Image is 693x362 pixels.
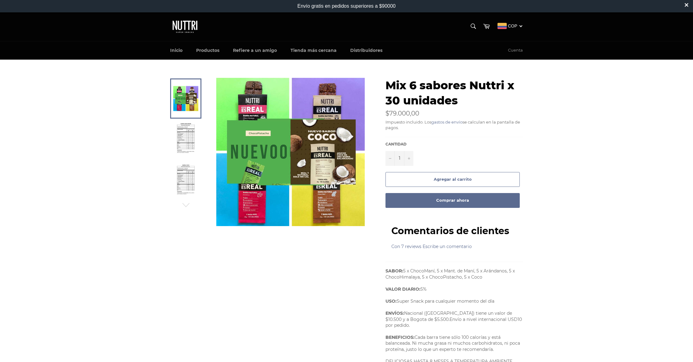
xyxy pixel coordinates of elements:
[391,244,421,249] a: Con 7 reviews
[385,335,520,352] span: Cada barra tiene sólo 100 calorías y está balanceada. Ni mucha grasa ni muchos carbohidratos, ni ...
[190,41,226,60] a: Productos
[385,286,420,292] strong: VALOR DIARIO:
[284,41,343,60] a: Tienda más cercana
[434,177,472,182] span: Agregar al carrito
[385,151,395,166] button: Quitar uno a la cantidad de artículos
[423,244,472,249] a: Escribe un comentario
[385,335,415,340] strong: BENEFICIOS:
[385,172,520,187] button: Agregar al carrito
[391,225,509,237] h2: Comentarios de clientes
[164,41,189,60] a: Inicio
[385,78,523,108] h1: Mix 6 sabores Nuttri x 30 unidades
[385,268,515,280] span: 5 x ChocoManí, 5 x Mant. de Maní, 5 x Arándanos, 5 x ChocoHimalaya, 5 x ChocoPistacho, 5 x Coco
[508,23,517,28] span: COP
[505,41,526,59] a: Cuenta
[385,110,419,117] span: $79.000,00
[216,78,365,226] img: Mix 6 sabores Nuttri x 30 unidades
[176,164,196,198] img: Mix 6 sabores Nuttri x 30 unidades
[385,193,520,208] button: Comprar ahora
[385,286,427,292] span: 5%
[385,317,522,328] span: Envío a nivel internacional USD10 por pedido.
[385,268,403,274] strong: SABOR:
[227,41,283,60] a: Refiere a un amigo
[176,123,196,157] img: Mix 6 sabores Nuttri x 30 unidades
[431,120,463,124] a: gastos de envío
[385,298,494,304] span: Super Snack para cualquier momento del día
[385,310,512,322] span: Nacional ([GEOGRAPHIC_DATA]) tiene un valor de $10.500 y a Bogota de $5.500.
[170,19,201,35] img: Nuttri
[385,310,404,316] strong: ENVÍOS:
[297,3,396,9] div: Envío gratis en pedidos superiores a $90000
[385,142,413,147] label: Cantidad
[344,41,389,60] a: Distribuidores
[404,151,413,166] button: Aumentar uno a la cantidad de artículos
[385,120,523,131] div: Impuesto incluido. Los se calculan en la pantalla de pagos.
[385,298,397,304] strong: USO:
